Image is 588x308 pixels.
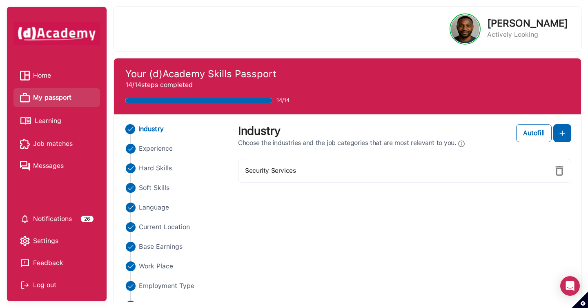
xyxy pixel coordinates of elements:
[124,222,228,232] li: Close
[33,92,71,104] span: My passport
[516,124,552,142] button: Autofill
[20,279,94,291] div: Log out
[20,161,30,171] img: Messages icon
[81,216,94,222] div: 26
[139,261,173,271] span: Work Place
[139,242,183,252] span: Base Earnings
[20,236,30,246] img: setting
[20,160,94,172] a: Messages iconMessages
[553,124,571,142] button: add
[487,30,568,40] p: Actively Looking
[557,128,567,138] img: add
[139,183,169,193] span: Soft Skills
[555,166,564,176] img: delete
[126,261,136,271] img: ...
[33,213,72,225] span: Notifications
[20,138,94,150] a: Job matches iconJob matches
[33,160,64,172] span: Messages
[20,280,30,290] img: Log out
[20,93,30,103] img: My passport icon
[20,257,94,269] a: Feedback
[276,96,290,105] span: 14/14
[13,22,100,45] img: dAcademy
[238,139,456,147] span: Choose the industries and the job categories that are most relevant to you.
[523,128,545,138] div: Autofill
[123,124,229,134] li: Close
[487,18,568,28] p: [PERSON_NAME]
[33,69,51,82] span: Home
[572,292,588,308] button: Set cookie preferences
[126,222,136,232] img: ...
[126,144,136,154] img: ...
[138,124,164,134] span: Industry
[124,144,228,154] li: Close
[20,114,31,128] img: Learning icon
[125,80,570,90] p: 14/14 steps completed
[20,258,30,268] img: feedback
[139,203,169,212] span: Language
[560,276,580,296] div: Open Intercom Messenger
[126,281,136,291] img: ...
[124,242,228,252] li: Close
[20,92,94,104] a: My passport iconMy passport
[245,166,296,176] label: Security Services
[125,68,570,80] h4: Your (d)Academy Skills Passport
[35,115,61,127] span: Learning
[126,163,136,173] img: ...
[126,203,136,212] img: ...
[451,15,479,43] img: Profile
[33,235,58,247] span: Settings
[124,203,228,212] li: Close
[124,281,228,291] li: Close
[33,138,73,150] span: Job matches
[126,183,136,193] img: ...
[458,139,465,149] img: Info
[20,69,94,82] a: Home iconHome
[139,163,172,173] span: Hard Skills
[20,114,94,128] a: Learning iconLearning
[238,124,281,137] label: Industry
[20,139,30,149] img: Job matches icon
[139,222,190,232] span: Current Location
[20,214,30,224] img: setting
[124,163,228,173] li: Close
[126,242,136,252] img: ...
[125,124,135,134] img: ...
[139,281,194,291] span: Employment Type
[20,71,30,80] img: Home icon
[124,261,228,271] li: Close
[124,183,228,193] li: Close
[139,144,173,154] span: Experience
